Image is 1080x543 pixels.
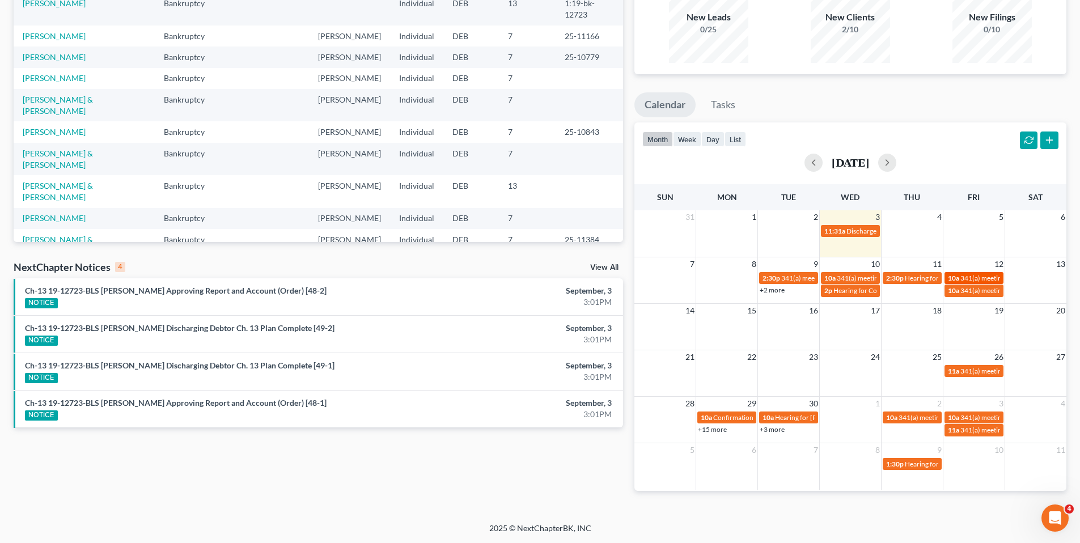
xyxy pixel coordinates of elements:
span: 10a [948,413,959,422]
div: New Clients [811,11,890,24]
span: 341(a) meeting for [PERSON_NAME] & [PERSON_NAME] [781,274,951,282]
div: New Filings [952,11,1032,24]
span: 10 [993,443,1005,457]
iframe: Intercom live chat [1041,504,1069,532]
td: 7 [499,229,556,261]
td: DEB [443,208,499,229]
div: 4 [115,262,125,272]
span: 11 [931,257,943,271]
a: [PERSON_NAME] [23,73,86,83]
td: Individual [390,143,443,175]
span: Wed [841,192,859,202]
td: [PERSON_NAME] [309,229,390,261]
span: 1:30p [886,460,904,468]
a: Ch-13 19-12723-BLS [PERSON_NAME] Discharging Debtor Ch. 13 Plan Complete [49-1] [25,360,334,370]
span: 19 [993,304,1005,317]
a: [PERSON_NAME] & [PERSON_NAME] [23,181,93,202]
td: DEB [443,175,499,207]
a: [PERSON_NAME] [23,127,86,137]
td: [PERSON_NAME] [309,89,390,121]
span: 21 [684,350,696,364]
span: 6 [751,443,757,457]
td: Individual [390,46,443,67]
span: 1 [751,210,757,224]
a: [PERSON_NAME] [23,52,86,62]
span: 4 [936,210,943,224]
span: Hearing for [PERSON_NAME] [905,274,993,282]
span: 8 [751,257,757,271]
td: 25-10779 [556,46,623,67]
a: +15 more [698,425,727,434]
td: DEB [443,229,499,261]
div: 2/10 [811,24,890,35]
div: 3:01PM [423,296,612,308]
td: DEB [443,143,499,175]
td: Individual [390,89,443,121]
span: 18 [931,304,943,317]
td: [PERSON_NAME] [309,121,390,142]
a: View All [590,264,619,271]
span: 29 [746,397,757,410]
td: [PERSON_NAME] [309,175,390,207]
td: Individual [390,175,443,207]
td: [PERSON_NAME] [309,143,390,175]
span: 341(a) meeting for [PERSON_NAME] & [PERSON_NAME] [837,274,1006,282]
span: Discharge Date for [PERSON_NAME] [846,227,956,235]
td: 7 [499,26,556,46]
a: [PERSON_NAME] [23,31,86,41]
span: 10a [763,413,774,422]
span: 10a [824,274,836,282]
td: Bankruptcy [155,175,226,207]
span: 1 [874,397,881,410]
span: 26 [993,350,1005,364]
td: DEB [443,46,499,67]
span: 23 [808,350,819,364]
span: Thu [904,192,920,202]
span: 4 [1065,504,1074,514]
span: 2:30p [763,274,780,282]
td: Bankruptcy [155,121,226,142]
div: September, 3 [423,285,612,296]
span: 8 [874,443,881,457]
div: September, 3 [423,323,612,334]
div: NOTICE [25,373,58,383]
span: 3 [998,397,1005,410]
span: 20 [1055,304,1066,317]
a: [PERSON_NAME] [23,213,86,223]
a: +2 more [760,286,785,294]
span: 2p [824,286,832,295]
td: [PERSON_NAME] [309,26,390,46]
div: 0/10 [952,24,1032,35]
td: [PERSON_NAME] [309,68,390,89]
a: [PERSON_NAME] & [PERSON_NAME] [23,149,93,169]
span: 12 [993,257,1005,271]
div: 0/25 [669,24,748,35]
a: Tasks [701,92,746,117]
div: New Leads [669,11,748,24]
span: 11a [948,426,959,434]
span: 6 [1060,210,1066,224]
a: [PERSON_NAME] & [PERSON_NAME] [23,95,93,116]
div: September, 3 [423,360,612,371]
span: 341(a) meeting for [PERSON_NAME] [960,426,1070,434]
td: 7 [499,89,556,121]
td: DEB [443,26,499,46]
span: 16 [808,304,819,317]
span: Tue [781,192,796,202]
td: 25-10843 [556,121,623,142]
h2: [DATE] [832,156,869,168]
span: 2 [812,210,819,224]
div: 3:01PM [423,334,612,345]
span: 17 [870,304,881,317]
span: 13 [1055,257,1066,271]
td: Individual [390,68,443,89]
span: 10a [701,413,712,422]
td: Bankruptcy [155,68,226,89]
td: Bankruptcy [155,89,226,121]
span: Hearing for [PERSON_NAME] [775,413,863,422]
td: Bankruptcy [155,143,226,175]
div: 2025 © NextChapterBK, INC [217,523,863,543]
span: 14 [684,304,696,317]
button: week [673,131,701,147]
span: 7 [689,257,696,271]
